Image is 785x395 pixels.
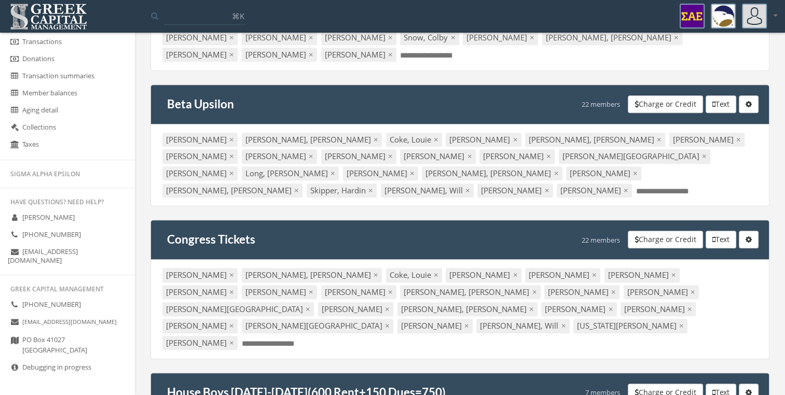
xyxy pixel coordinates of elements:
[162,336,238,350] div: [PERSON_NAME]
[309,287,313,297] span: ×
[525,133,665,147] div: [PERSON_NAME], [PERSON_NAME]
[669,133,745,147] div: [PERSON_NAME]
[542,31,682,45] div: [PERSON_NAME], [PERSON_NAME]
[309,151,313,161] span: ×
[532,287,537,297] span: ×
[559,149,710,163] div: [PERSON_NAME][GEOGRAPHIC_DATA]
[476,319,569,333] div: [PERSON_NAME], Will
[545,185,549,195] span: ×
[541,302,616,316] div: [PERSON_NAME]
[374,270,378,280] span: ×
[400,285,540,299] div: [PERSON_NAME], [PERSON_NAME]
[410,168,415,178] span: ×
[162,133,238,147] div: [PERSON_NAME]
[388,49,393,60] span: ×
[321,31,396,45] div: [PERSON_NAME]
[385,304,390,314] span: ×
[706,231,736,248] button: Text
[386,133,442,147] div: Coke, Louie
[397,302,538,316] div: [PERSON_NAME], [PERSON_NAME]
[229,320,234,331] span: ×
[229,168,234,178] span: ×
[465,185,470,195] span: ×
[242,149,317,163] div: [PERSON_NAME]
[381,184,474,198] div: [PERSON_NAME], Will
[525,268,600,282] div: [PERSON_NAME]
[385,320,390,331] span: ×
[229,287,234,297] span: ×
[477,184,553,198] div: [PERSON_NAME]
[242,166,339,180] div: Long, [PERSON_NAME]
[368,185,373,195] span: ×
[446,133,521,147] div: [PERSON_NAME]
[22,335,87,355] span: PO Box 41027 [GEOGRAPHIC_DATA]
[624,185,628,195] span: ×
[446,268,521,282] div: [PERSON_NAME]
[318,302,393,316] div: [PERSON_NAME]
[229,49,234,60] span: ×
[566,166,641,180] div: [PERSON_NAME]
[463,31,538,45] div: [PERSON_NAME]
[671,270,676,280] span: ×
[582,95,620,114] div: 22 members
[628,95,703,113] button: Charge or Credit
[307,184,377,198] div: Skipper, Hardin
[464,320,469,331] span: ×
[388,32,393,43] span: ×
[621,302,696,316] div: [PERSON_NAME]
[388,287,393,297] span: ×
[604,268,680,282] div: [PERSON_NAME]
[544,285,619,299] div: [PERSON_NAME]
[592,270,597,280] span: ×
[386,268,442,282] div: Coke, Louie
[167,95,234,113] h4: Beta Upsilon
[22,318,117,326] small: [EMAIL_ADDRESS][DOMAIN_NAME]
[397,319,473,333] div: [PERSON_NAME]
[400,149,475,163] div: [PERSON_NAME]
[513,270,518,280] span: ×
[242,31,317,45] div: [PERSON_NAME]
[162,149,238,163] div: [PERSON_NAME]
[162,302,314,316] div: [PERSON_NAME][GEOGRAPHIC_DATA]
[162,48,238,62] div: [PERSON_NAME]
[679,320,684,331] span: ×
[530,32,534,43] span: ×
[242,48,317,62] div: [PERSON_NAME]
[624,285,699,299] div: [PERSON_NAME]
[400,31,459,45] div: Snow, Colby
[388,151,393,161] span: ×
[557,184,632,198] div: [PERSON_NAME]
[479,149,555,163] div: [PERSON_NAME]
[162,31,238,45] div: [PERSON_NAME]
[609,304,613,314] span: ×
[321,149,396,163] div: [PERSON_NAME]
[162,184,302,198] div: [PERSON_NAME], [PERSON_NAME]
[330,168,335,178] span: ×
[434,270,438,280] span: ×
[611,287,616,297] span: ×
[674,32,679,43] span: ×
[242,285,317,299] div: [PERSON_NAME]
[573,319,687,333] div: [US_STATE][PERSON_NAME]
[513,134,518,145] span: ×
[702,151,707,161] span: ×
[736,134,741,145] span: ×
[309,32,313,43] span: ×
[242,268,382,282] div: [PERSON_NAME], [PERSON_NAME]
[374,134,378,145] span: ×
[162,268,238,282] div: [PERSON_NAME]
[242,319,393,333] div: [PERSON_NAME][GEOGRAPHIC_DATA]
[229,337,234,348] span: ×
[554,168,559,178] span: ×
[167,231,255,248] h4: Congress Tickets
[22,213,75,222] span: [PERSON_NAME]
[162,319,238,333] div: [PERSON_NAME]
[229,134,234,145] span: ×
[162,166,238,180] div: [PERSON_NAME]
[561,320,566,331] span: ×
[467,151,472,161] span: ×
[306,304,310,314] span: ×
[691,287,695,297] span: ×
[706,95,736,113] button: Text
[582,231,620,249] div: 22 members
